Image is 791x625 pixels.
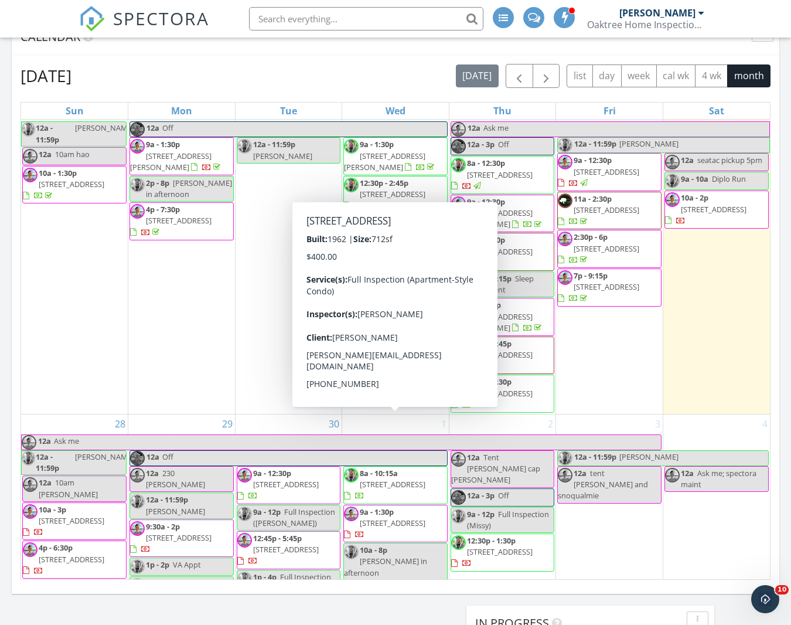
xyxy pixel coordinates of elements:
[253,468,291,478] span: 9a - 12:30p
[22,451,35,466] img: 20210512_131428.jpg
[146,215,212,226] span: [STREET_ADDRESS]
[130,139,145,154] img: img_2154.jpeg
[146,521,180,532] span: 9:30a - 2p
[451,298,555,336] a: 2p - 5:30p [STREET_ADDRESS][PERSON_NAME]
[253,151,312,161] span: [PERSON_NAME]
[587,19,704,30] div: Oaktree Home Inspections
[130,521,212,554] a: 9:30a - 2p [STREET_ADDRESS]
[235,101,342,415] td: Go to September 23, 2025
[665,192,746,225] a: 10a - 2p [STREET_ADDRESS]
[558,468,572,483] img: img_2154.jpeg
[130,451,145,466] img: 8963bb0bd5d14165a88c57d697d8e1c3_1_105_c.jpeg
[558,155,572,169] img: img_2154.jpeg
[467,273,512,284] span: 1:45p - 2:15p
[707,103,727,119] a: Saturday
[360,479,425,490] span: [STREET_ADDRESS]
[344,545,359,559] img: 20210512_131428.jpg
[146,494,188,505] span: 12a - 11:59p
[39,149,52,159] span: 12a
[383,103,408,119] a: Wednesday
[129,519,234,558] a: 9:30a - 2p [STREET_ADDRESS]
[130,204,212,237] a: 4p - 7:30p [STREET_ADDRESS]
[467,169,533,180] span: [STREET_ADDRESS]
[343,505,448,543] a: 9a - 1:30p [STREET_ADDRESS]
[451,535,466,550] img: 20210512_131428.jpg
[467,158,505,168] span: 8a - 12:30p
[54,436,79,446] span: Ask me
[451,235,533,267] a: 10a - 1:30p [STREET_ADDRESS]
[146,578,180,589] span: 2p - 2:45p
[112,415,128,433] a: Go to September 28, 2025
[621,64,657,87] button: week
[253,139,295,150] span: 12a - 11:59p
[451,376,466,391] img: 20210512_131428.jpg
[39,542,73,553] span: 4p - 6:30p
[360,254,404,265] span: 3:15p - 6:45p
[343,466,448,504] a: 8a - 10:15a [STREET_ADDRESS]
[556,101,663,415] td: Go to September 26, 2025
[533,64,560,88] button: Next month
[23,542,104,575] a: 4p - 6:30p [STREET_ADDRESS]
[344,227,425,249] span: [STREET_ADDRESS][PERSON_NAME]
[146,122,160,137] span: 12a
[39,554,104,565] span: [STREET_ADDRESS]
[558,270,572,285] img: img_2154.jpeg
[253,507,281,517] span: 9a - 12p
[22,502,127,541] a: 10a - 3p [STREET_ADDRESS]
[23,504,37,519] img: img_2154.jpeg
[506,64,533,88] button: Previous month
[558,193,639,226] a: 11a - 2:30p [STREET_ADDRESS]
[558,193,572,208] img: oaktree_logo2.jpg
[467,196,505,207] span: 9a - 12:30p
[146,139,180,150] span: 9a - 1:30p
[567,64,593,87] button: list
[451,490,466,505] img: 8963bb0bd5d14165a88c57d697d8e1c3_1_105_c.jpeg
[344,216,359,230] img: 20210512_131428.jpg
[130,139,223,172] a: 9a - 1:30p [STREET_ADDRESS][PERSON_NAME]
[665,155,680,169] img: img_2154.jpeg
[451,158,533,191] a: 8a - 12:30p [STREET_ADDRESS]
[712,174,746,184] span: Diplo Run
[130,151,212,172] span: [STREET_ADDRESS][PERSON_NAME]
[79,6,105,32] img: The Best Home Inspection Software - Spectora
[162,451,173,462] span: Off
[574,451,617,466] span: 12a - 11:59p
[146,532,212,543] span: [STREET_ADDRESS]
[760,415,770,433] a: Go to October 4, 2025
[467,535,516,546] span: 12:30p - 1:30p
[21,101,128,415] td: Go to September 21, 2025
[451,156,555,194] a: 8a - 12:30p [STREET_ADDRESS]
[128,101,236,415] td: Go to September 22, 2025
[456,64,499,87] button: [DATE]
[545,415,555,433] a: Go to October 2, 2025
[130,178,145,192] img: 20210512_131428.jpg
[146,468,205,490] span: 230 [PERSON_NAME]
[557,230,662,268] a: 2:30p - 6p [STREET_ADDRESS]
[63,103,86,119] a: Sunday
[360,178,408,188] span: 12:30p - 2:45p
[467,235,505,245] span: 10a - 1:30p
[169,103,195,119] a: Monday
[558,155,639,188] a: 9a - 12:30p [STREET_ADDRESS]
[39,477,98,499] span: 10am [PERSON_NAME]
[697,155,762,165] span: seatac pickup 5pm
[344,254,359,269] img: img_2154.jpeg
[665,468,680,483] img: img_2154.jpeg
[681,468,756,490] span: Ask me; spectora maint
[727,64,770,87] button: month
[343,137,448,175] a: 9a - 1:30p [STREET_ADDRESS][PERSON_NAME]
[344,468,425,501] a: 8a - 10:15a [STREET_ADDRESS]
[344,468,359,483] img: 20210512_131428.jpg
[183,578,209,589] span: Dentist
[130,468,145,483] img: img_2154.jpeg
[253,533,302,544] span: 12:45p - 5:45p
[451,196,544,229] a: 9a - 12:30p [STREET_ADDRESS][PERSON_NAME]
[22,435,36,450] img: img_2154.jpeg
[146,506,205,517] span: [PERSON_NAME]
[558,232,572,246] img: img_2154.jpeg
[237,468,319,501] a: 9a - 12:30p [STREET_ADDRESS]
[343,176,448,214] a: 12:30p - 2:45p [STREET_ADDRESS]
[344,216,437,249] a: 2:30p - 5p [STREET_ADDRESS][PERSON_NAME]
[249,7,483,30] input: Search everything...
[146,204,180,215] span: 4p - 7:30p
